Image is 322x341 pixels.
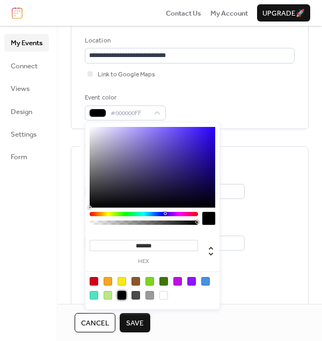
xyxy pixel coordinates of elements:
[75,313,115,332] button: Cancel
[257,4,310,22] button: Upgrade🚀
[11,38,42,48] span: My Events
[166,8,201,19] span: Contact Us
[187,277,196,286] div: #9013FE
[11,83,30,94] span: Views
[131,277,140,286] div: #8B572A
[118,277,126,286] div: #F8E71C
[104,291,112,300] div: #B8E986
[126,318,144,329] span: Save
[11,106,32,117] span: Design
[98,69,155,80] span: Link to Google Maps
[210,8,248,18] a: My Account
[145,291,154,300] div: #9B9B9B
[166,8,201,18] a: Contact Us
[90,291,98,300] div: #50E3C2
[85,35,292,46] div: Location
[90,277,98,286] div: #D0021B
[4,125,49,143] a: Settings
[111,108,149,119] span: #000000FF
[4,103,49,120] a: Design
[145,277,154,286] div: #7ED321
[159,277,168,286] div: #417505
[173,277,182,286] div: #BD10E0
[262,8,305,19] span: Upgrade 🚀
[201,277,210,286] div: #4A90E2
[131,291,140,300] div: #4A4A4A
[104,277,112,286] div: #F5A623
[4,80,49,97] a: Views
[120,313,150,332] button: Save
[11,61,38,72] span: Connect
[210,8,248,19] span: My Account
[11,152,27,162] span: Form
[90,259,198,265] label: hex
[159,291,168,300] div: #FFFFFF
[118,291,126,300] div: #000000
[4,34,49,51] a: My Events
[12,7,23,19] img: logo
[81,318,109,329] span: Cancel
[85,93,164,103] div: Event color
[4,148,49,165] a: Form
[11,129,36,140] span: Settings
[4,57,49,74] a: Connect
